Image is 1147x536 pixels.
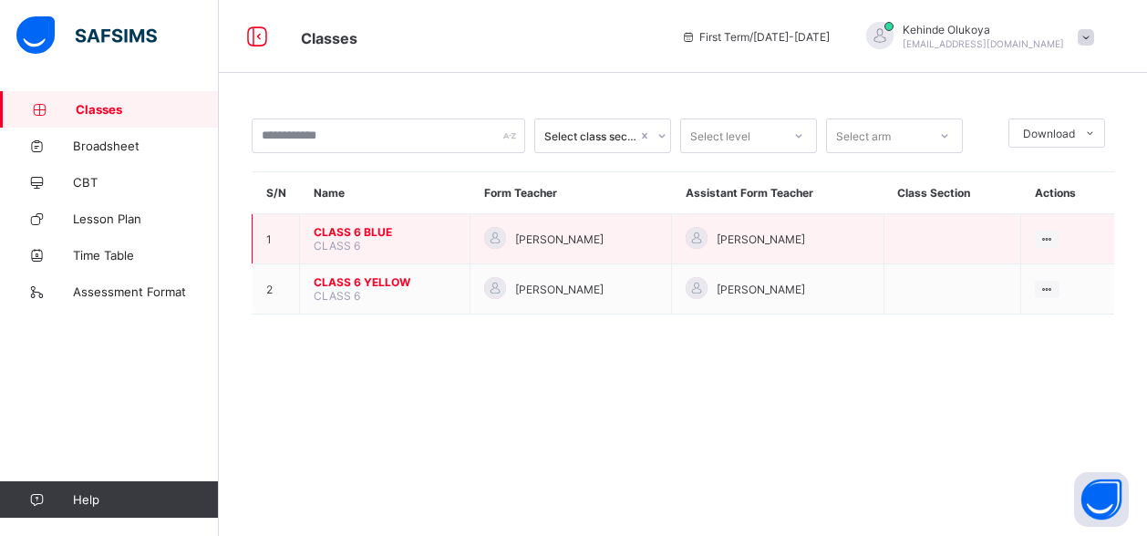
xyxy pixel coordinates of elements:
span: Help [73,492,218,507]
span: [EMAIL_ADDRESS][DOMAIN_NAME] [903,38,1064,49]
button: Open asap [1074,472,1129,527]
div: KehindeOlukoya [848,22,1103,52]
span: Lesson Plan [73,211,219,226]
span: [PERSON_NAME] [717,232,805,246]
span: Classes [301,29,357,47]
img: safsims [16,16,157,55]
th: Actions [1021,172,1115,214]
span: CBT [73,175,219,190]
span: Download [1023,127,1075,140]
span: Time Table [73,248,219,263]
span: CLASS 6 YELLOW [314,275,456,289]
span: session/term information [681,30,830,44]
div: Select arm [836,119,891,153]
span: Broadsheet [73,139,219,153]
span: [PERSON_NAME] [515,232,604,246]
th: Name [300,172,470,214]
span: Assessment Format [73,284,219,299]
th: Assistant Form Teacher [672,172,883,214]
th: S/N [253,172,300,214]
td: 2 [253,264,300,314]
th: Form Teacher [470,172,672,214]
th: Class Section [883,172,1020,214]
span: [PERSON_NAME] [515,283,604,296]
span: CLASS 6 BLUE [314,225,456,239]
span: CLASS 6 [314,289,360,303]
div: Select class section [544,129,637,143]
span: Classes [76,102,219,117]
span: CLASS 6 [314,239,360,253]
div: Select level [690,119,750,153]
span: Kehinde Olukoya [903,23,1064,36]
td: 1 [253,214,300,264]
span: [PERSON_NAME] [717,283,805,296]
